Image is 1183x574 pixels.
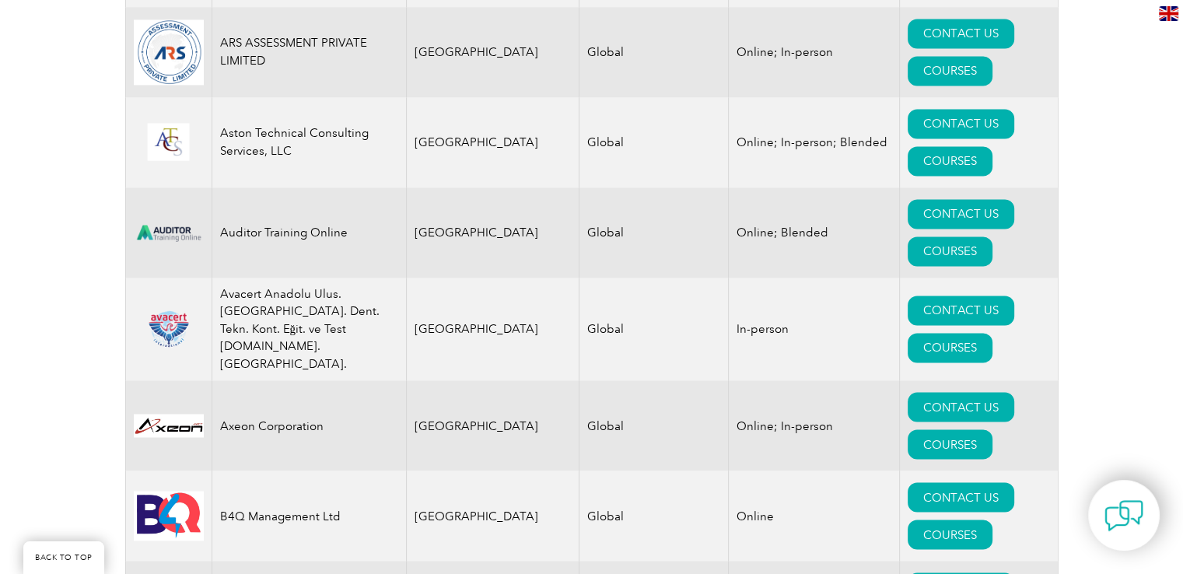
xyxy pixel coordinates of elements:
img: 9db4b902-10da-eb11-bacb-002248158a6d-logo.jpg [134,491,204,541]
img: 28820fe6-db04-ea11-a811-000d3a793f32-logo.jpg [134,414,204,437]
td: Global [579,187,729,278]
a: COURSES [908,56,992,86]
td: Global [579,97,729,187]
td: Global [579,471,729,561]
img: 509b7a2e-6565-ed11-9560-0022481565fd-logo.png [134,19,204,85]
img: en [1159,6,1178,21]
td: Online [729,471,900,561]
td: Avacert Anadolu Ulus. [GEOGRAPHIC_DATA]. Dent. Tekn. Kont. Eğit. ve Test [DOMAIN_NAME]. [GEOGRAPH... [212,278,406,381]
a: CONTACT US [908,392,1014,422]
a: BACK TO TOP [23,541,104,574]
td: Global [579,7,729,97]
td: Aston Technical Consulting Services, LLC [212,97,406,187]
a: COURSES [908,236,992,266]
a: CONTACT US [908,296,1014,325]
td: Auditor Training Online [212,187,406,278]
a: CONTACT US [908,109,1014,138]
img: d024547b-a6e0-e911-a812-000d3a795b83-logo.png [134,215,204,250]
a: COURSES [908,429,992,459]
td: [GEOGRAPHIC_DATA] [406,97,579,187]
img: ce24547b-a6e0-e911-a812-000d3a795b83-logo.png [134,123,204,161]
td: ARS ASSESSMENT PRIVATE LIMITED [212,7,406,97]
td: Online; Blended [729,187,900,278]
a: CONTACT US [908,199,1014,229]
td: In-person [729,278,900,381]
td: [GEOGRAPHIC_DATA] [406,380,579,471]
a: CONTACT US [908,482,1014,512]
a: COURSES [908,520,992,549]
td: Global [579,278,729,381]
td: Online; In-person [729,7,900,97]
td: [GEOGRAPHIC_DATA] [406,471,579,561]
td: Global [579,380,729,471]
td: Axeon Corporation [212,380,406,471]
td: [GEOGRAPHIC_DATA] [406,278,579,381]
td: Online; In-person [729,380,900,471]
a: COURSES [908,333,992,362]
a: CONTACT US [908,19,1014,48]
td: [GEOGRAPHIC_DATA] [406,187,579,278]
td: B4Q Management Ltd [212,471,406,561]
a: COURSES [908,146,992,176]
img: contact-chat.png [1104,496,1143,535]
img: 815efeab-5b6f-eb11-a812-00224815377e-logo.png [134,310,204,348]
td: [GEOGRAPHIC_DATA] [406,7,579,97]
td: Online; In-person; Blended [729,97,900,187]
